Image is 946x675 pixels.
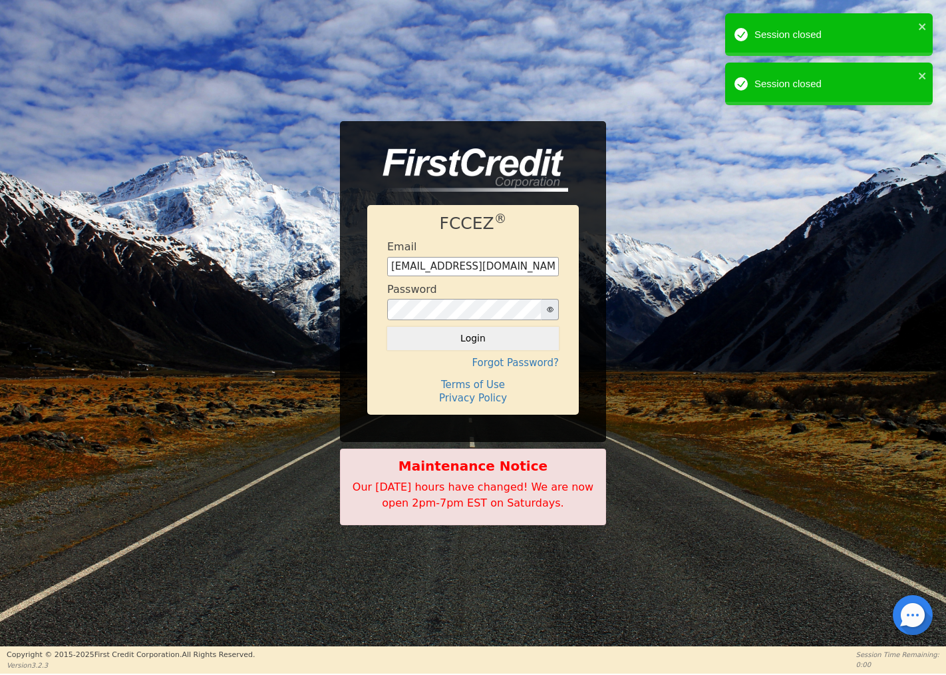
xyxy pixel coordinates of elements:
b: Maintenance Notice [347,456,599,476]
p: Version 3.2.3 [7,660,255,670]
span: Our [DATE] hours have changed! We are now open 2pm-7pm EST on Saturdays. [353,481,593,509]
p: Copyright © 2015- 2025 First Credit Corporation. [7,650,255,661]
input: password [387,299,542,320]
input: Enter email [387,257,559,277]
h4: Forgot Password? [387,357,559,369]
h4: Email [387,240,416,253]
h4: Password [387,283,437,296]
p: Session Time Remaining: [856,650,939,660]
button: close [918,19,927,34]
sup: ® [494,212,507,226]
h4: Privacy Policy [387,392,559,404]
div: Session closed [754,77,914,92]
span: All Rights Reserved. [182,650,255,659]
h1: FCCEZ [387,214,559,234]
button: close [918,68,927,83]
button: Login [387,327,559,349]
h4: Terms of Use [387,379,559,391]
div: Session closed [754,27,914,43]
img: logo-CMu_cnol.png [367,148,568,192]
p: 0:00 [856,660,939,670]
